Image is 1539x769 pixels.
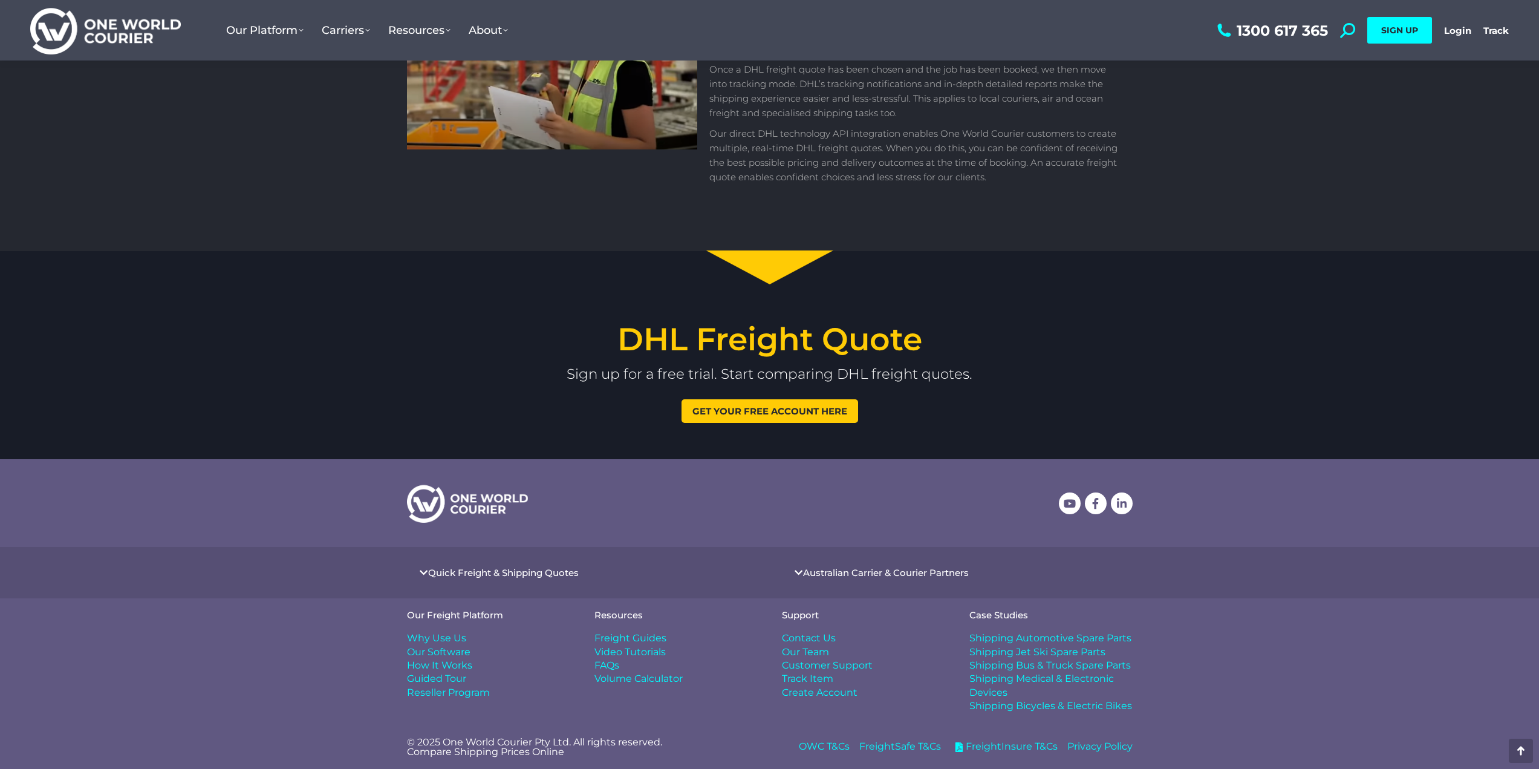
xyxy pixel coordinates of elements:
a: Why Use Us [407,632,570,645]
h4: Resources [594,610,758,620]
a: Shipping Bus & Truck Spare Parts [969,659,1133,672]
a: Our Software [407,646,570,659]
img: One World Courier [30,6,181,55]
a: FreightSafe T&Cs [859,740,941,753]
a: Resources [379,11,460,49]
a: FreightInsure T&Cs [951,740,1058,753]
a: Shipping Bicycles & Electric Bikes [969,699,1133,713]
p: Once a DHL freight quote has been chosen and the job has been booked, we then move into tracking ... [709,62,1121,120]
a: How It Works [407,659,570,672]
h4: Support [782,610,945,620]
a: Shipping Jet Ski Spare Parts [969,646,1133,659]
a: Our Team [782,646,945,659]
a: SIGN UP [1367,17,1432,44]
span: Customer Support [782,659,873,672]
span: Why Use Us [407,632,466,645]
a: Track Item [782,672,945,686]
a: Shipping Medical & Electronic Devices [969,672,1133,699]
span: Our Platform [226,24,304,37]
span: Shipping Jet Ski Spare Parts [969,646,1105,659]
a: About [460,11,517,49]
p: © 2025 One World Courier Pty Ltd. All rights reserved. Compare Shipping Prices Online [407,738,758,757]
span: Carriers [322,24,370,37]
span: Resources [388,24,451,37]
span: Freight Guides [594,632,666,645]
span: FreightInsure T&Cs [963,740,1058,753]
span: Shipping Automotive Spare Parts [969,632,1131,645]
span: FAQs [594,659,619,672]
a: Shipping Automotive Spare Parts [969,632,1133,645]
span: Get your free account here [692,407,847,416]
a: FAQs [594,659,758,672]
a: Video Tutorials [594,646,758,659]
span: Volume Calculator [594,672,683,686]
span: SIGN UP [1381,25,1418,36]
a: Quick Freight & Shipping Quotes [428,568,579,577]
a: Customer Support [782,659,945,672]
a: Privacy Policy [1067,740,1133,753]
a: Volume Calculator [594,672,758,686]
span: Video Tutorials [594,646,666,659]
a: Get your free account here [682,399,858,423]
span: Contact Us [782,632,836,645]
a: Track [1483,25,1509,36]
a: Our Platform [217,11,313,49]
a: Contact Us [782,632,945,645]
a: Guided Tour [407,672,570,686]
a: 1300 617 365 [1214,23,1328,38]
span: How It Works [407,659,472,672]
span: Track Item [782,672,833,686]
span: Create Account [782,686,857,699]
a: Create Account [782,686,945,699]
a: OWC T&Cs [799,740,850,753]
span: Our Team [782,646,829,659]
span: Our Software [407,646,470,659]
a: Login [1444,25,1471,36]
h4: Case Studies [969,610,1133,620]
span: Shipping Bus & Truck Spare Parts [969,659,1131,672]
a: Reseller Program [407,686,570,699]
a: Freight Guides [594,632,758,645]
a: Carriers [313,11,379,49]
a: Australian Carrier & Courier Partners [803,568,969,577]
span: About [469,24,508,37]
p: Our direct DHL technology API integration enables One World Courier customers to create multiple,... [709,126,1121,185]
span: Guided Tour [407,672,466,686]
span: Shipping Bicycles & Electric Bikes [969,699,1132,713]
h4: Our Freight Platform [407,610,570,620]
span: Reseller Program [407,686,490,699]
